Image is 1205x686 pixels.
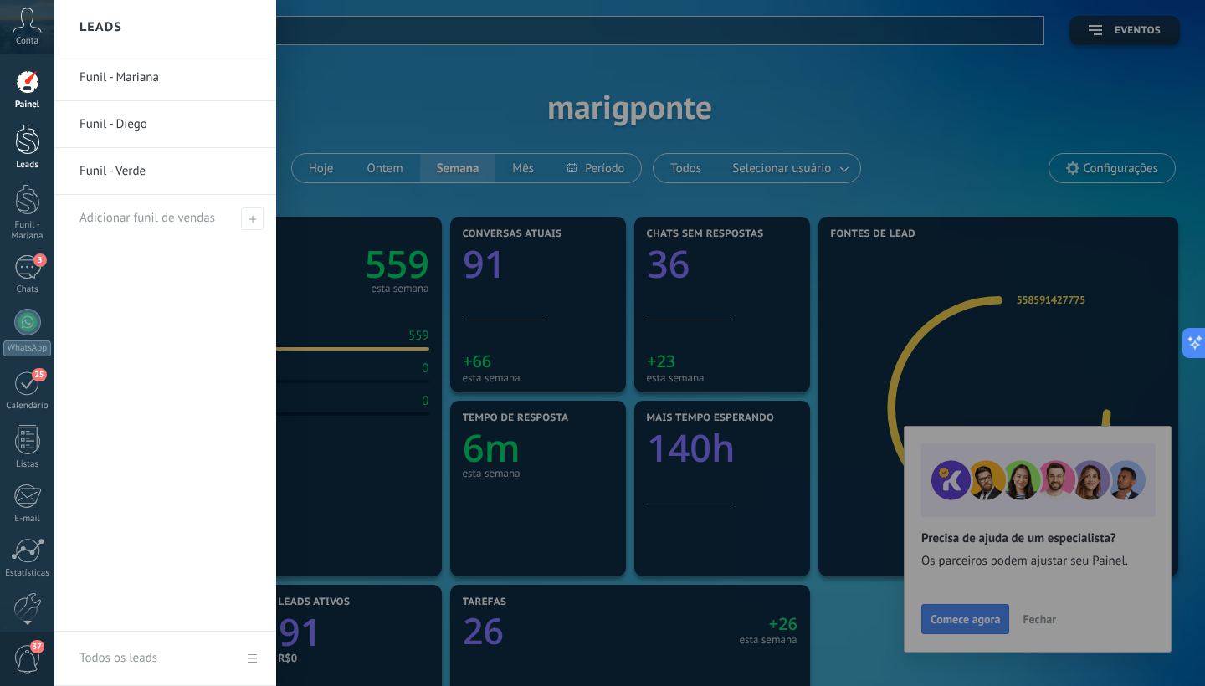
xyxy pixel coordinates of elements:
[3,100,52,110] div: Painel
[3,220,52,242] div: Funil - Mariana
[79,148,259,195] a: Funil - Verde
[54,632,276,686] a: Todos os leads
[3,568,52,579] div: Estatísticas
[3,340,51,356] div: WhatsApp
[79,1,122,54] h2: Leads
[79,210,215,226] span: Adicionar funil de vendas
[16,36,38,47] span: Conta
[33,253,47,267] span: 3
[30,640,44,653] span: 37
[241,207,264,230] span: Adicionar funil de vendas
[3,459,52,470] div: Listas
[3,160,52,171] div: Leads
[3,284,52,295] div: Chats
[79,54,259,101] a: Funil - Mariana
[79,101,259,148] a: Funil - Diego
[32,368,46,381] span: 25
[3,514,52,525] div: E-mail
[3,401,52,412] div: Calendário
[79,635,157,682] div: Todos os leads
